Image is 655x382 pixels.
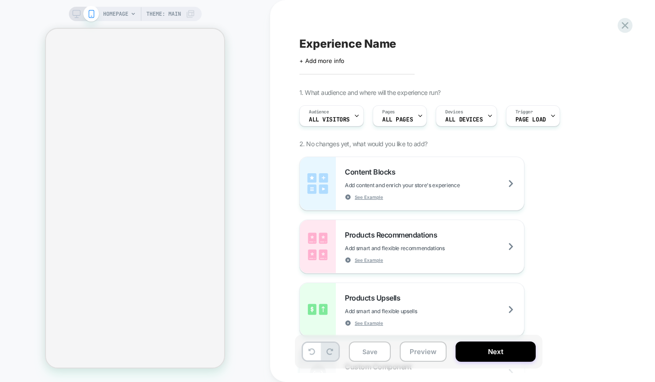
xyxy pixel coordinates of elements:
span: See Example [355,320,383,326]
span: Audience [309,109,329,115]
button: Preview [400,342,447,362]
span: Add smart and flexible recommendations [345,245,490,252]
span: See Example [355,194,383,200]
span: See Example [355,257,383,263]
span: Products Upsells [345,293,405,302]
span: ALL DEVICES [445,117,483,123]
span: Add content and enrich your store's experience [345,182,505,189]
span: ALL PAGES [382,117,413,123]
span: Page Load [515,117,546,123]
span: All Visitors [309,117,350,123]
span: Trigger [515,109,533,115]
span: + Add more info [299,57,344,64]
span: HOMEPAGE [103,7,128,21]
span: 2. No changes yet, what would you like to add? [299,140,427,148]
span: Content Blocks [345,167,400,176]
button: Save [349,342,391,362]
span: Devices [445,109,463,115]
span: Experience Name [299,37,396,50]
span: Add smart and flexible upsells [345,308,462,315]
span: 1. What audience and where will the experience run? [299,89,440,96]
span: Pages [382,109,395,115]
span: Theme: MAIN [146,7,181,21]
span: Products Recommendations [345,230,442,239]
button: Next [456,342,536,362]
